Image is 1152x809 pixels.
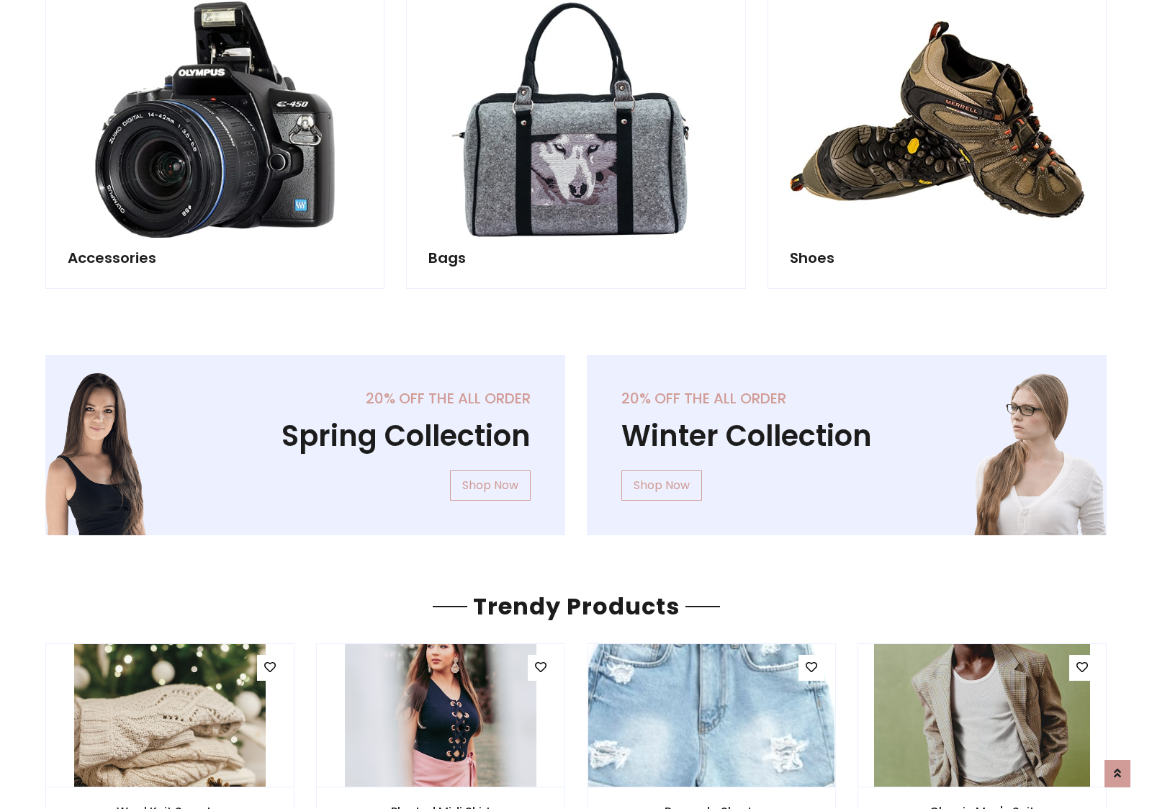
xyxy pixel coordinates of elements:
[467,590,685,622] span: Trendy Products
[80,390,531,407] h5: 20% off the all order
[428,249,723,267] h5: Bags
[621,419,1072,453] h1: Winter Collection
[68,249,362,267] h5: Accessories
[621,470,702,501] a: Shop Now
[790,249,1084,267] h5: Shoes
[621,390,1072,407] h5: 20% off the all order
[450,470,531,501] a: Shop Now
[80,419,531,453] h1: Spring Collection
